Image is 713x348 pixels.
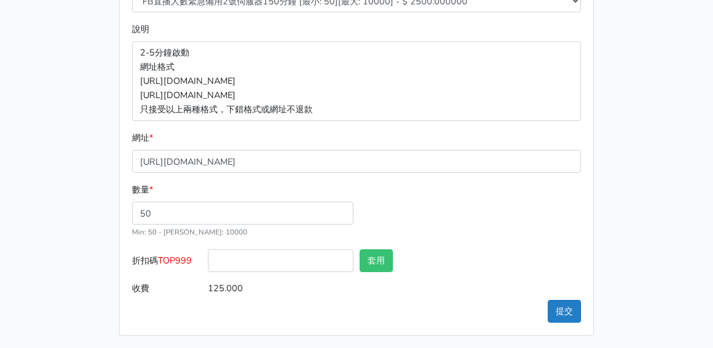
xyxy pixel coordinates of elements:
[132,150,581,173] input: 格式為https://www.facebook.com/topfblive/videos/123456789/
[132,183,153,197] label: 數量
[132,41,581,121] p: 2-5分鐘啟動 網址格式 [URL][DOMAIN_NAME] [URL][DOMAIN_NAME] 只接受以上兩種格式，下錯格式或網址不退款
[129,277,205,300] label: 收費
[129,249,205,277] label: 折扣碼
[158,254,192,267] span: TOP999
[132,22,149,36] label: 說明
[132,131,153,145] label: 網址
[360,249,393,272] button: 套用
[548,300,581,323] button: 提交
[132,227,247,237] small: Min: 50 - [PERSON_NAME]: 10000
